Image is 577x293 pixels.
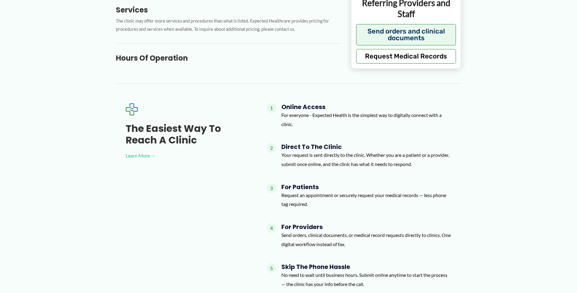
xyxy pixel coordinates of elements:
h3: Services [116,5,341,15]
h4: Direct to the Clinic [281,143,452,150]
p: Send orders, clinical documents, or medical record requests directly to clinics. One digital work... [281,231,452,249]
img: Expected Healthcare Logo [126,103,138,115]
h4: Online Access [281,103,452,111]
span: 4 [267,223,276,233]
button: Request Medical Records [356,49,456,64]
span: 2 [267,143,276,153]
h4: Skip the Phone Hassle [281,263,452,270]
span: 5 [267,263,276,273]
h4: For Providers [281,223,452,231]
h3: The Easiest Way to Reach a Clinic [126,123,247,146]
p: No need to wait until business hours. Submit online anytime to start the process — the clinic has... [281,270,452,288]
h4: For Patients [281,183,452,191]
h3: Hours of Operation [116,53,341,63]
p: Your request is sent directly to the clinic. Whether you are a patient or a provider, submit once... [281,150,452,168]
p: The clinic may offer more services and procedures than what is listed. Expected Healthcare provid... [116,17,341,34]
span: 3 [267,183,276,193]
p: For everyone - Expected Health is the simplest way to digitally connect with a clinic. [281,111,452,129]
p: Request an appointment or securely request your medical records — less phone tag required. [281,191,452,209]
a: Learn More → [126,151,247,160]
span: 1 [267,103,276,113]
button: Send orders and clinical documents [356,24,456,45]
